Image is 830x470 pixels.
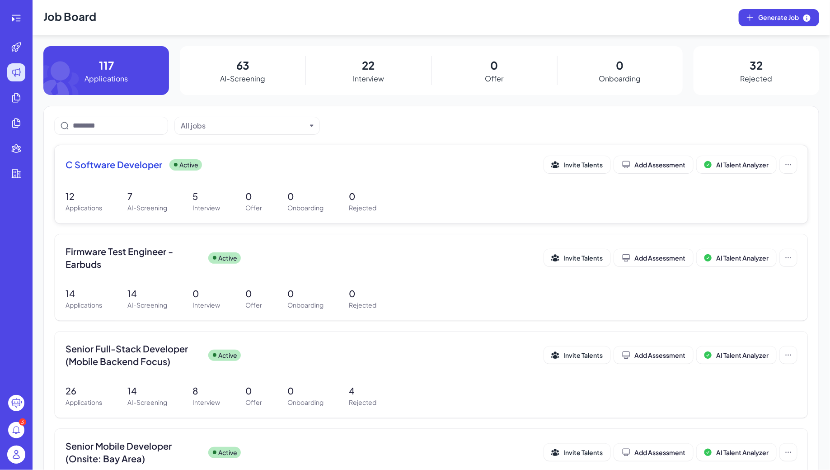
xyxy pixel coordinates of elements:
p: 0 [287,287,324,300]
p: 0 [490,57,498,73]
p: 14 [127,384,167,398]
p: Applications [84,73,128,84]
span: Generate Job [758,13,811,23]
p: Offer [245,203,262,213]
div: All jobs [181,120,206,131]
p: 7 [127,190,167,203]
div: 3 [19,418,26,426]
span: Senior Mobile Developer (Onsite: Bay Area) [66,440,201,465]
p: Onboarding [287,300,324,310]
p: Onboarding [287,398,324,407]
span: Invite Talents [563,351,603,359]
button: Invite Talents [544,347,610,364]
p: Active [218,448,237,457]
p: Onboarding [599,73,641,84]
p: Applications [66,398,102,407]
p: Active [179,160,198,170]
p: AI-Screening [127,398,167,407]
div: Add Assessment [622,351,685,360]
p: Applications [66,300,102,310]
span: AI Talent Analyzer [716,351,769,359]
p: Offer [485,73,503,84]
p: 0 [245,384,262,398]
span: Firmware Test Engineer - Earbuds [66,245,201,271]
p: Rejected [740,73,772,84]
span: Invite Talents [563,448,603,456]
button: Invite Talents [544,444,610,461]
p: Rejected [349,300,376,310]
p: 0 [245,190,262,203]
button: Add Assessment [614,156,693,173]
p: Applications [66,203,102,213]
button: AI Talent Analyzer [697,249,776,266]
span: C Software Developer [66,158,162,171]
p: Rejected [349,203,376,213]
p: 12 [66,190,102,203]
button: Add Assessment [614,444,693,461]
p: 0 [287,190,324,203]
span: AI Talent Analyzer [716,254,769,262]
p: 32 [750,57,763,73]
p: Offer [245,300,262,310]
p: 0 [616,57,624,73]
p: AI-Screening [127,300,167,310]
div: Add Assessment [622,160,685,169]
span: AI Talent Analyzer [716,448,769,456]
p: Active [218,351,237,360]
p: 0 [192,287,220,300]
p: 14 [127,287,167,300]
span: Invite Talents [563,161,603,169]
p: 14 [66,287,102,300]
span: AI Talent Analyzer [716,161,769,169]
button: Add Assessment [614,347,693,364]
p: 0 [245,287,262,300]
span: Invite Talents [563,254,603,262]
button: Add Assessment [614,249,693,266]
p: 26 [66,384,102,398]
p: AI-Screening [127,203,167,213]
p: Interview [353,73,384,84]
p: 5 [192,190,220,203]
button: AI Talent Analyzer [697,444,776,461]
p: Rejected [349,398,376,407]
p: Onboarding [287,203,324,213]
p: Interview [192,398,220,407]
p: 0 [349,287,376,300]
p: 63 [236,57,249,73]
button: Generate Job [739,9,819,26]
p: 0 [349,190,376,203]
p: Interview [192,300,220,310]
p: Offer [245,398,262,407]
div: Add Assessment [622,253,685,262]
img: user_logo.png [7,446,25,464]
p: 8 [192,384,220,398]
p: AI-Screening [220,73,265,84]
button: Invite Talents [544,156,610,173]
p: 22 [362,57,375,73]
p: 117 [99,57,114,73]
button: Invite Talents [544,249,610,266]
span: Senior Full-Stack Developer (Mobile Backend Focus) [66,342,201,368]
div: Add Assessment [622,448,685,457]
p: 4 [349,384,376,398]
p: Active [218,253,237,263]
button: All jobs [181,120,306,131]
button: AI Talent Analyzer [697,156,776,173]
p: Interview [192,203,220,213]
p: 0 [287,384,324,398]
button: AI Talent Analyzer [697,347,776,364]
